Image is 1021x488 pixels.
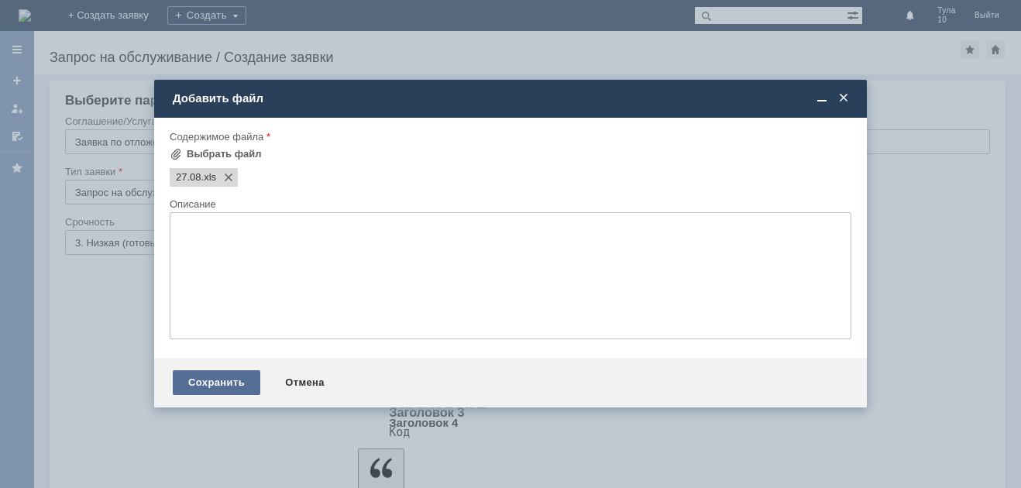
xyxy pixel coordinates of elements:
[836,91,851,105] span: Закрыть
[201,171,217,184] span: 27.08.xls
[173,91,851,105] div: Добавить файл
[6,6,191,31] span: Прошу удалить оч за 27.08. Заранее спасибо!
[187,148,262,160] div: Выбрать файл
[814,91,830,105] span: Свернуть (Ctrl + M)
[176,171,201,184] span: 27.08.xls
[170,132,848,142] div: Содержимое файла
[170,199,848,209] div: Описание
